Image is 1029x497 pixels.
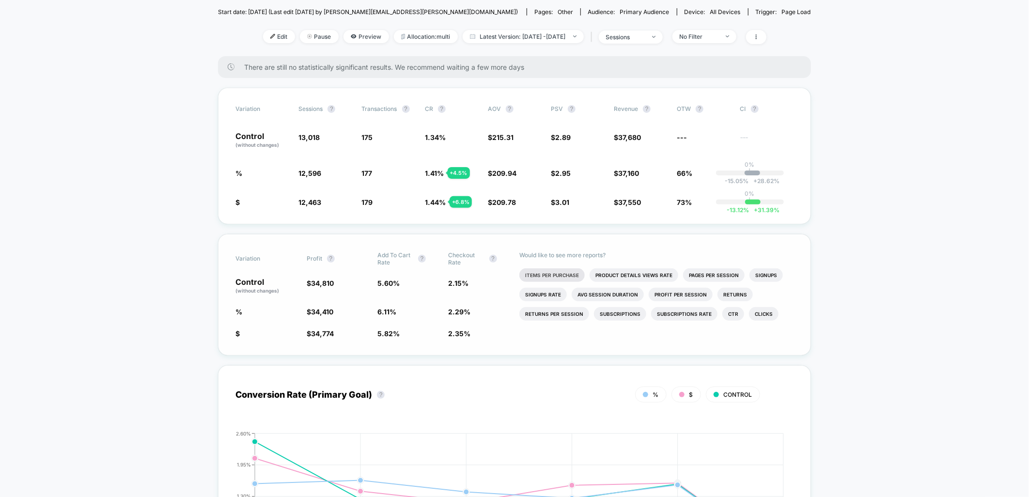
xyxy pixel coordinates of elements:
[519,307,589,321] li: Returns Per Session
[710,8,741,16] span: all devices
[551,105,563,112] span: PSV
[450,196,472,208] div: + 6.8 %
[463,30,584,43] span: Latest Version: [DATE] - [DATE]
[394,30,458,43] span: Allocation: multi
[551,169,571,177] span: $
[594,307,646,321] li: Subscriptions
[488,169,516,177] span: $
[618,133,641,141] span: 37,680
[425,169,444,177] span: 1.41 %
[745,190,755,197] p: 0%
[725,177,749,185] span: -15.05 %
[449,279,469,287] span: 2.15 %
[618,169,639,177] span: 37,160
[756,8,811,16] div: Trigger:
[401,34,405,39] img: rebalance
[236,431,251,436] tspan: 2.60%
[425,105,433,112] span: CR
[749,168,751,175] p: |
[606,33,645,41] div: sessions
[263,30,295,43] span: Edit
[311,279,334,287] span: 34,810
[327,105,335,113] button: ?
[614,105,638,112] span: Revenue
[727,206,749,214] span: -13.12 %
[749,197,751,204] p: |
[754,177,758,185] span: +
[551,133,571,141] span: $
[555,169,571,177] span: 2.95
[488,105,501,112] span: AOV
[677,198,692,206] span: 73%
[653,391,659,398] span: %
[572,288,644,301] li: Avg Session Duration
[754,206,758,214] span: +
[235,278,296,295] p: Control
[362,198,373,206] span: 179
[745,161,755,168] p: 0%
[614,169,639,177] span: $
[749,268,783,282] li: Signups
[235,169,242,177] span: %
[377,279,400,287] span: 5.60 %
[377,391,385,399] button: ?
[722,307,744,321] li: Ctr
[235,105,289,113] span: Variation
[488,133,514,141] span: $
[519,288,567,301] li: Signups Rate
[311,308,333,316] span: 34,410
[489,255,497,263] button: ?
[298,133,320,141] span: 13,018
[307,255,322,262] span: Profit
[235,288,279,294] span: (without changes)
[270,34,275,39] img: edit
[235,329,240,338] span: $
[492,133,514,141] span: 215.31
[643,105,651,113] button: ?
[377,329,400,338] span: 5.82 %
[237,462,251,467] tspan: 1.95%
[244,63,792,71] span: There are still no statistically significant results. We recommend waiting a few more days
[683,268,745,282] li: Pages Per Session
[362,169,373,177] span: 177
[534,8,573,16] div: Pages:
[235,132,289,149] p: Control
[724,391,752,398] span: CONTROL
[749,206,780,214] span: 31.39 %
[327,255,335,263] button: ?
[448,167,470,179] div: + 4.5 %
[589,30,599,44] span: |
[555,133,571,141] span: 2.89
[588,8,670,16] div: Audience:
[620,8,670,16] span: Primary Audience
[377,308,396,316] span: 6.11 %
[492,198,516,206] span: 209.78
[696,105,703,113] button: ?
[402,105,410,113] button: ?
[651,307,717,321] li: Subscriptions Rate
[558,8,573,16] span: other
[677,105,730,113] span: OTW
[751,105,759,113] button: ?
[717,288,753,301] li: Returns
[568,105,576,113] button: ?
[677,8,748,16] span: Device:
[235,251,289,266] span: Variation
[740,105,794,113] span: CI
[680,33,718,40] div: No Filter
[343,30,389,43] span: Preview
[649,288,713,301] li: Profit Per Session
[726,35,729,37] img: end
[749,177,780,185] span: 28.62 %
[307,329,334,338] span: $
[298,105,323,112] span: Sessions
[377,251,413,266] span: Add To Cart Rate
[449,251,484,266] span: Checkout Rate
[218,8,518,16] span: Start date: [DATE] (Last edit [DATE] by [PERSON_NAME][EMAIL_ADDRESS][PERSON_NAME][DOMAIN_NAME])
[492,169,516,177] span: 209.94
[235,308,242,316] span: %
[235,198,240,206] span: $
[573,35,577,37] img: end
[438,105,446,113] button: ?
[652,36,655,38] img: end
